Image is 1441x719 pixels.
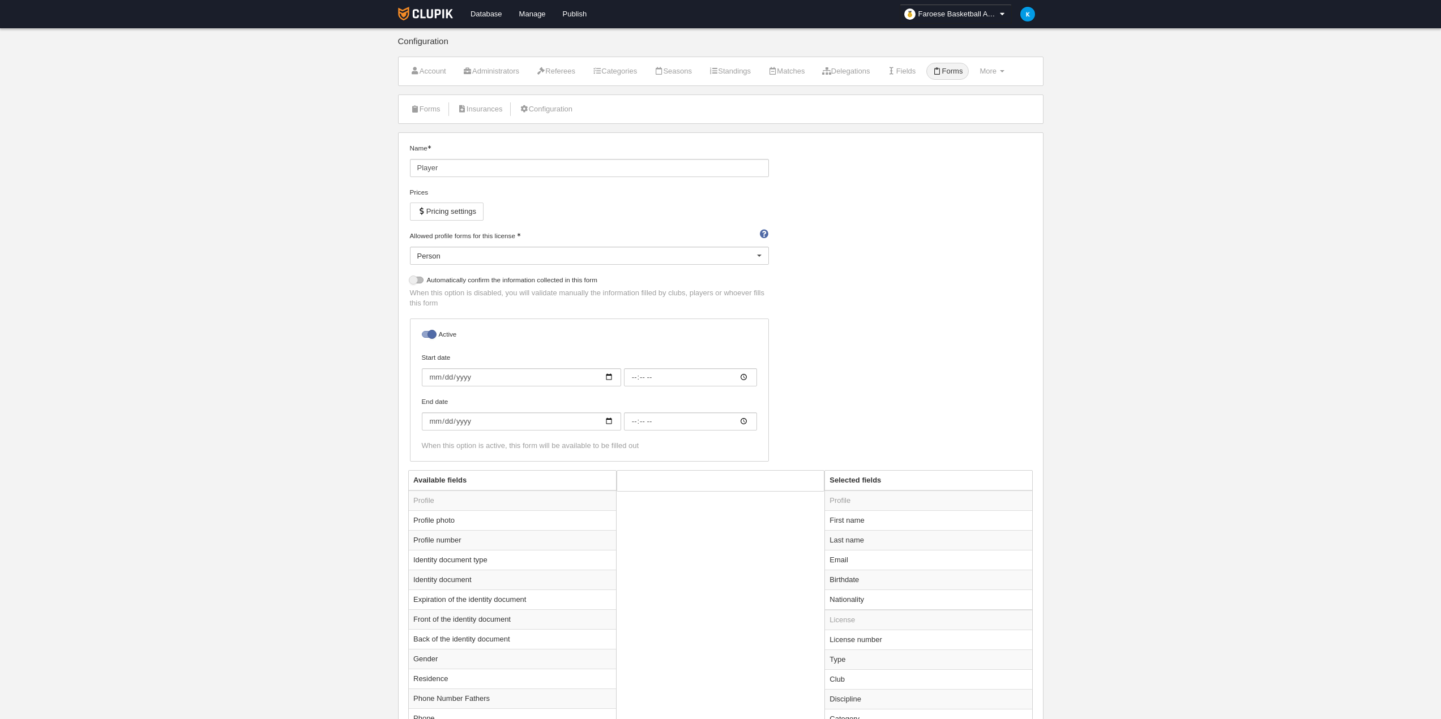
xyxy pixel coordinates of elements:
[398,37,1044,57] div: Configuration
[624,368,757,386] input: Start date
[409,550,616,570] td: Identity document type
[918,8,998,20] span: Faroese Basketball Association
[624,412,757,430] input: End date
[410,275,769,288] label: Automatically confirm the information collected in this form
[816,63,876,80] a: Delegations
[409,688,616,708] td: Phone Number Fathers
[409,510,616,530] td: Profile photo
[422,397,757,430] label: End date
[409,629,616,649] td: Back of the identity document
[530,63,581,80] a: Referees
[825,669,1032,689] td: Club
[417,252,441,260] span: Person
[404,101,447,118] a: Forms
[900,5,1012,24] a: Faroese Basketball Association
[422,352,757,386] label: Start date
[880,63,922,80] a: Fields
[973,63,1010,80] a: More
[410,203,484,221] button: Pricing settings
[825,490,1032,511] td: Profile
[1020,7,1035,21] img: c2l6ZT0zMHgzMCZmcz05JnRleHQ9SyZiZz0wMzliZTU%3D.png
[825,471,1032,490] th: Selected fields
[648,63,698,80] a: Seasons
[422,412,621,430] input: End date
[409,570,616,589] td: Identity document
[404,63,452,80] a: Account
[762,63,811,80] a: Matches
[451,101,509,118] a: Insurances
[517,233,520,236] i: Mandatory
[586,63,643,80] a: Categories
[409,649,616,669] td: Gender
[409,669,616,688] td: Residence
[825,610,1032,630] td: License
[825,630,1032,649] td: License number
[409,609,616,629] td: Front of the identity document
[410,288,769,308] p: When this option is disabled, you will validate manually the information filled by clubs, players...
[410,187,769,197] div: Prices
[904,8,916,20] img: organizador.30x30.png
[703,63,757,80] a: Standings
[427,145,431,149] i: Mandatory
[409,490,616,511] td: Profile
[422,441,757,451] div: When this option is active, this form will be available to be filled out
[398,7,453,20] img: Clupik
[410,231,769,241] label: Allowed profile forms for this license
[825,649,1032,669] td: Type
[980,67,997,75] span: More
[409,471,616,490] th: Available fields
[825,510,1032,530] td: First name
[410,143,769,177] label: Name
[457,63,525,80] a: Administrators
[422,329,757,342] label: Active
[825,530,1032,550] td: Last name
[825,689,1032,709] td: Discipline
[410,159,769,177] input: Name
[825,589,1032,610] td: Nationality
[926,63,969,80] a: Forms
[409,589,616,609] td: Expiration of the identity document
[825,570,1032,589] td: Birthdate
[825,550,1032,570] td: Email
[513,101,579,118] a: Configuration
[409,530,616,550] td: Profile number
[422,368,621,386] input: Start date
